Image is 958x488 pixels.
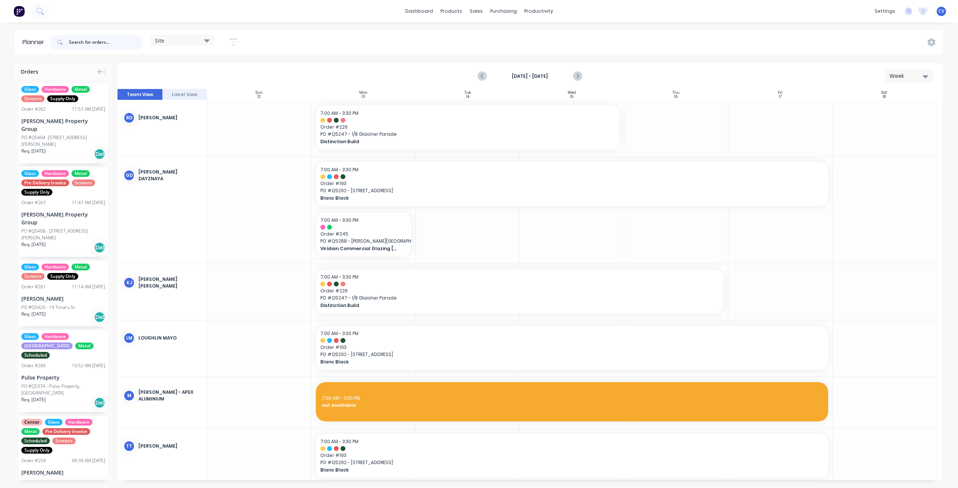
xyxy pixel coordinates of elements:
div: [PERSON_NAME] - Apex Aluminium [138,389,201,402]
span: Pre Delivery Invoice [21,179,69,186]
span: Req. [DATE] [21,311,46,317]
span: Blanc Black [320,359,773,365]
div: Tue [464,90,471,95]
span: Hardware [42,333,69,340]
span: 7:00 AM - 3:30 PM [320,217,359,223]
span: Site [155,37,164,44]
strong: [DATE] - [DATE] [492,73,567,80]
div: [PERSON_NAME] [138,443,201,449]
div: Wed [568,90,576,95]
span: Scheduled [21,352,50,359]
span: Order # 226 [320,124,615,131]
a: dashboard [402,6,437,17]
div: 14 [466,95,469,99]
div: Sun [256,90,263,95]
span: PO # Q5292 - [STREET_ADDRESS] [320,187,823,194]
button: Label View [162,89,207,100]
span: Metal [71,264,90,270]
span: PO # Q5247 - 1/8 Glaisher Parade [320,295,719,301]
div: PO #Q5408 - [STREET_ADDRESS][PERSON_NAME] [21,228,105,241]
div: 18 [883,95,886,99]
div: [PERSON_NAME] [21,295,105,303]
div: Order # 259 [21,457,46,464]
div: GD [123,170,135,181]
span: PO # Q5247 - 1/8 Glaisher Parade [320,131,615,138]
img: Factory [13,6,25,17]
span: Orders [21,68,38,76]
span: Glass [21,86,39,93]
span: Order # 245 [320,231,406,237]
div: Order # 262 [21,106,46,113]
span: [GEOGRAPHIC_DATA] [21,343,73,349]
div: 11:47 AM [DATE] [72,199,105,206]
div: 10:52 AM [DATE] [72,362,105,369]
div: 11:57 AM [DATE] [72,106,105,113]
span: 7:00 AM - 3:30 PM [320,110,359,116]
div: TT [123,441,135,452]
span: Hardware [65,419,92,426]
div: Del [94,148,105,160]
div: BD [123,112,135,123]
div: PO #Q5404 -[STREET_ADDRESS][PERSON_NAME] [21,134,105,148]
div: products [437,6,466,17]
div: [PERSON_NAME] Dayznaya [138,169,201,182]
span: Blanc Black [320,195,773,202]
div: 17 [779,95,782,99]
span: Pre Delivery Invoice [42,428,90,435]
span: Order # 193 [320,344,823,351]
span: Order # 226 [320,288,719,294]
div: [PERSON_NAME] Property Group [21,211,105,226]
div: Order # 260 [21,362,46,369]
div: Mon [359,90,367,95]
span: 7:00 AM - 3:30 PM [322,395,360,401]
div: Thu [672,90,680,95]
span: Supply Only [21,189,52,196]
div: Del [94,397,105,408]
span: Supply Only [47,95,78,102]
div: Pulse Property [21,374,105,381]
div: Del [94,311,105,323]
span: Centor [21,419,42,426]
span: PO # Q5292 - [STREET_ADDRESS] [320,351,823,358]
div: KJ [123,277,135,288]
span: Metal [71,170,90,177]
div: Loughlin Mayo [138,335,201,341]
div: Fri [778,90,782,95]
span: Req. [DATE] [21,241,46,248]
span: Screens [72,179,95,186]
div: sales [466,6,486,17]
span: Viridian Commercial Glazing [GEOGRAPHIC_DATA] [320,245,398,252]
div: Order # 261 [21,283,46,290]
span: Distinction Build [320,302,679,309]
div: [PERSON_NAME] [PERSON_NAME] [138,276,201,289]
div: Order # 263 [21,199,46,206]
span: PO # Q5288 - [PERSON_NAME][GEOGRAPHIC_DATA] [320,238,406,245]
span: Hardware [42,170,69,177]
div: 09:39 AM [DATE] [72,457,105,464]
div: Del [94,242,105,253]
div: 12 [257,95,261,99]
span: 7:00 AM - 3:30 PM [320,438,359,445]
span: Hardware [42,264,69,270]
span: Metal [21,428,40,435]
span: Supply Only [21,447,52,454]
div: [PERSON_NAME] [138,114,201,121]
span: not availlable [322,402,822,409]
div: M [123,390,135,401]
span: Supply Only [47,273,78,280]
div: Sat [881,90,887,95]
span: Scheduled [21,438,50,444]
span: Screens [21,95,45,102]
span: 7:00 AM - 3:30 PM [320,166,359,173]
span: Glass [21,264,39,270]
span: PO # Q5292 - [STREET_ADDRESS] [320,459,823,466]
span: Distinction Build [320,138,586,145]
div: PO #Q5374 - Pulse Property, [GEOGRAPHIC_DATA] [21,383,105,396]
span: CV [939,8,944,15]
span: 7:00 AM - 3:30 PM [320,274,359,280]
div: [PERSON_NAME] Property Group [21,117,105,133]
span: Glass [45,419,62,426]
span: Req. [DATE] [21,148,46,154]
button: Week [885,70,934,83]
span: Glass [21,170,39,177]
